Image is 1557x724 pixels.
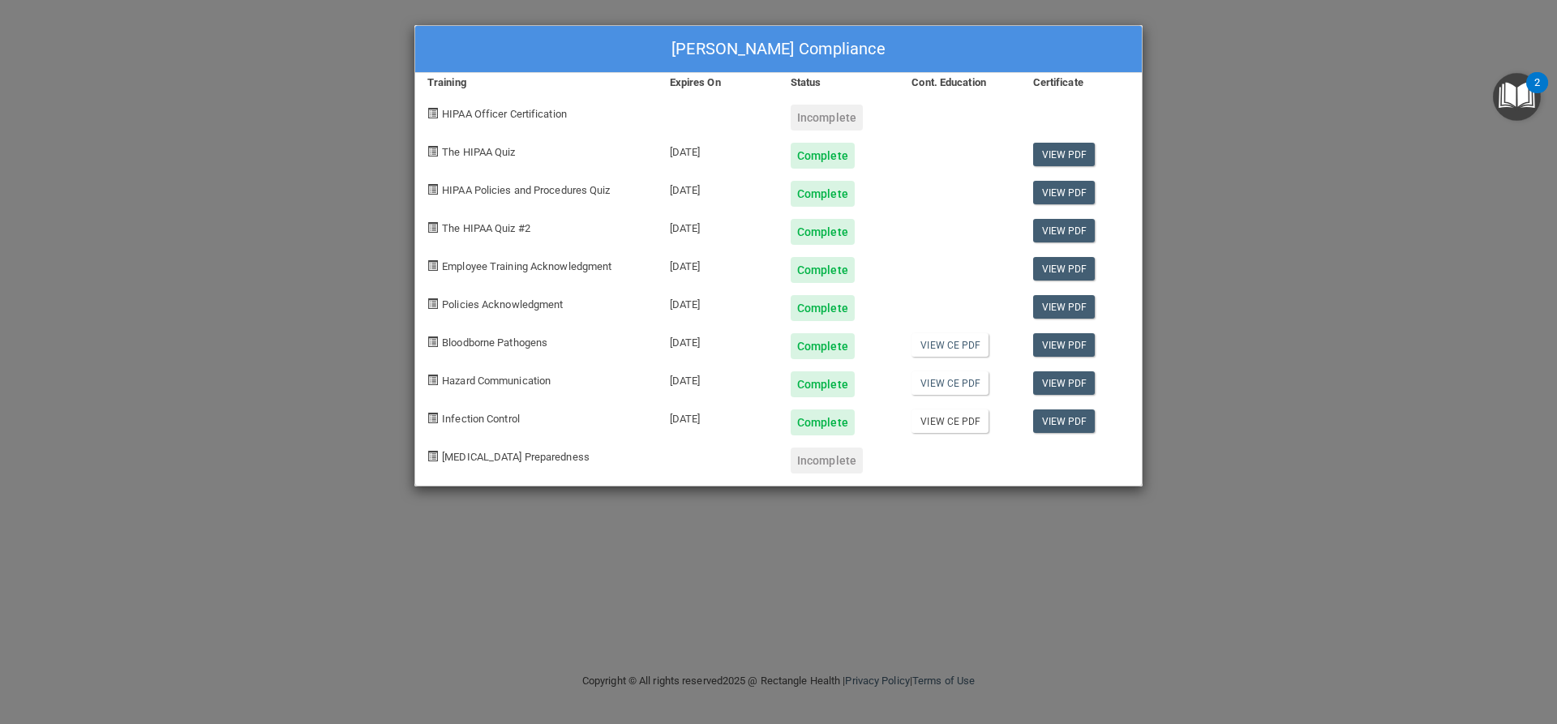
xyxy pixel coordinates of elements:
div: [PERSON_NAME] Compliance [415,26,1142,73]
a: View CE PDF [911,333,989,357]
a: View CE PDF [911,371,989,395]
div: Training [415,73,658,92]
div: [DATE] [658,169,778,207]
a: View PDF [1033,257,1096,281]
a: View PDF [1033,181,1096,204]
div: Complete [791,257,855,283]
div: Complete [791,181,855,207]
span: The HIPAA Quiz [442,146,515,158]
span: Employee Training Acknowledgment [442,260,611,272]
a: View PDF [1033,143,1096,166]
div: [DATE] [658,207,778,245]
div: Complete [791,371,855,397]
a: View PDF [1033,333,1096,357]
div: [DATE] [658,321,778,359]
span: The HIPAA Quiz #2 [442,222,530,234]
span: Bloodborne Pathogens [442,336,547,349]
div: Complete [791,333,855,359]
span: HIPAA Officer Certification [442,108,567,120]
div: Expires On [658,73,778,92]
div: Certificate [1021,73,1142,92]
div: [DATE] [658,397,778,435]
div: Cont. Education [899,73,1020,92]
div: [DATE] [658,131,778,169]
a: View PDF [1033,219,1096,242]
a: View PDF [1033,295,1096,319]
div: [DATE] [658,283,778,321]
button: Open Resource Center, 2 new notifications [1493,73,1541,121]
span: HIPAA Policies and Procedures Quiz [442,184,610,196]
div: Complete [791,219,855,245]
div: Status [778,73,899,92]
a: View PDF [1033,409,1096,433]
span: Infection Control [442,413,520,425]
div: [DATE] [658,245,778,283]
a: View PDF [1033,371,1096,395]
div: Incomplete [791,448,863,473]
div: Complete [791,143,855,169]
span: Policies Acknowledgment [442,298,563,311]
span: [MEDICAL_DATA] Preparedness [442,451,590,463]
div: Complete [791,409,855,435]
div: Complete [791,295,855,321]
div: Incomplete [791,105,863,131]
div: 2 [1534,83,1540,104]
a: View CE PDF [911,409,989,433]
span: Hazard Communication [442,375,551,387]
div: [DATE] [658,359,778,397]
